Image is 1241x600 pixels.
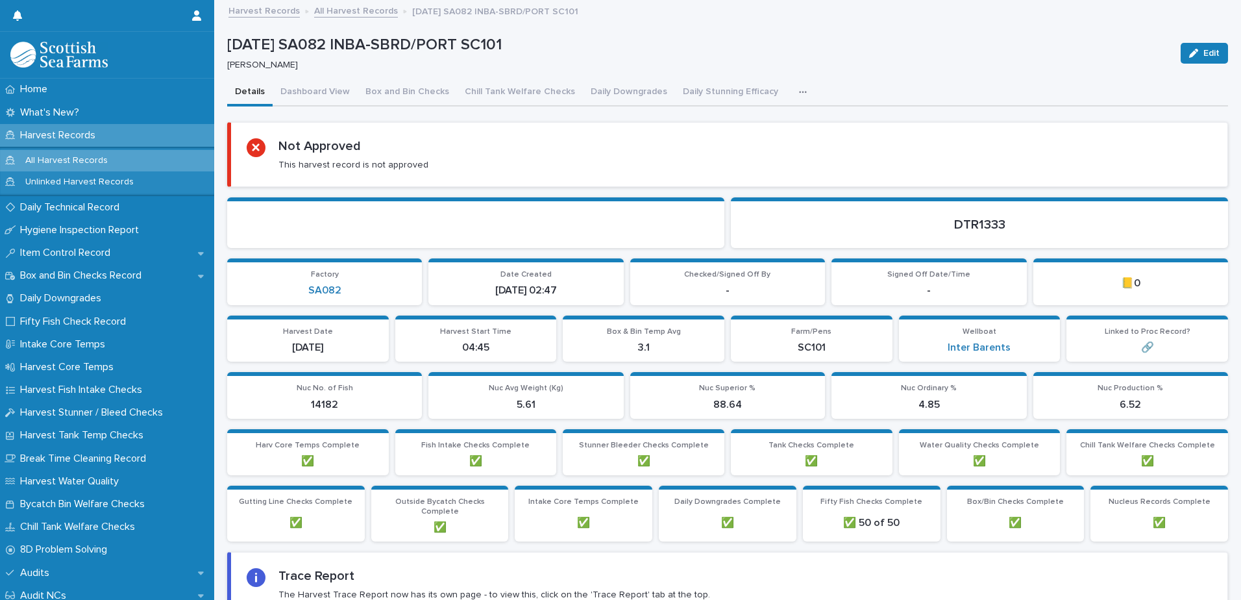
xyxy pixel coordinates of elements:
[528,498,639,506] span: Intake Core Temps Complete
[955,517,1077,529] p: ✅
[1074,455,1220,468] p: ✅
[1098,384,1163,392] span: Nuc Production %
[667,517,789,529] p: ✅
[15,106,90,119] p: What's New?
[1080,442,1215,449] span: Chill Tank Welfare Checks Complete
[436,399,615,411] p: 5.61
[227,36,1170,55] p: [DATE] SA082 INBA-SBRD/PORT SC101
[15,384,153,396] p: Harvest Fish Intake Checks
[412,3,578,18] p: [DATE] SA082 INBA-SBRD/PORT SC101
[638,284,817,297] p: -
[403,455,549,468] p: ✅
[522,517,645,529] p: ✅
[15,521,145,533] p: Chill Tank Welfare Checks
[297,384,353,392] span: Nuc No. of Fish
[15,406,173,419] p: Harvest Stunner / Bleed Checks
[739,455,885,468] p: ✅
[1041,277,1220,290] p: 📒0
[235,455,381,468] p: ✅
[379,521,501,534] p: ✅
[239,498,352,506] span: Gutting Line Checks Complete
[791,328,831,336] span: Farm/Pens
[273,79,358,106] button: Dashboard View
[1181,43,1228,64] button: Edit
[15,292,112,305] p: Daily Downgrades
[235,399,414,411] p: 14182
[15,338,116,351] p: Intake Core Temps
[440,328,511,336] span: Harvest Start Time
[571,342,717,354] p: 3.1
[15,177,144,188] p: Unlinked Harvest Records
[403,342,549,354] p: 04:45
[278,138,361,154] h2: Not Approved
[15,429,154,442] p: Harvest Tank Temp Checks
[235,342,381,354] p: [DATE]
[820,498,922,506] span: Fifty Fish Checks Complete
[699,384,756,392] span: Nuc Superior %
[15,361,124,373] p: Harvest Core Temps
[15,269,152,282] p: Box and Bin Checks Record
[887,271,970,279] span: Signed Off Date/Time
[256,442,360,449] span: Harv Core Temps Complete
[948,342,1011,354] a: Inter Barents
[739,342,885,354] p: SC101
[15,453,156,465] p: Break Time Cleaning Record
[15,224,149,236] p: Hygiene Inspection Report
[10,42,108,68] img: mMrefqRFQpe26GRNOUkG
[15,155,118,166] p: All Harvest Records
[607,328,681,336] span: Box & Bin Temp Avg
[583,79,675,106] button: Daily Downgrades
[1203,49,1220,58] span: Edit
[278,159,428,171] p: This harvest record is not approved
[15,475,129,488] p: Harvest Water Quality
[278,568,354,584] h2: Trace Report
[227,60,1165,71] p: [PERSON_NAME]
[1105,328,1190,336] span: Linked to Proc Record?
[15,247,121,259] p: Item Control Record
[920,442,1039,449] span: Water Quality Checks Complete
[746,217,1212,232] p: DTR1333
[579,442,709,449] span: Stunner Bleeder Checks Complete
[684,271,770,279] span: Checked/Signed Off By
[638,399,817,411] p: 88.64
[15,201,130,214] p: Daily Technical Record
[308,284,341,297] a: SA082
[395,498,485,515] span: Outside Bycatch Checks Complete
[15,498,155,510] p: Bycatch Bin Welfare Checks
[421,442,530,449] span: Fish Intake Checks Complete
[1098,517,1220,529] p: ✅
[358,79,457,106] button: Box and Bin Checks
[811,517,933,529] p: ✅ 50 of 50
[839,399,1018,411] p: 4.85
[489,384,563,392] span: Nuc Avg Weight (Kg)
[907,455,1053,468] p: ✅
[311,271,339,279] span: Factory
[1041,399,1220,411] p: 6.52
[1074,342,1220,354] p: 🔗
[15,544,117,556] p: 8D Problem Solving
[901,384,957,392] span: Nuc Ordinary %
[675,79,786,106] button: Daily Stunning Efficacy
[457,79,583,106] button: Chill Tank Welfare Checks
[15,83,58,95] p: Home
[283,328,333,336] span: Harvest Date
[15,567,60,579] p: Audits
[571,455,717,468] p: ✅
[235,517,357,529] p: ✅
[839,284,1018,297] p: -
[227,79,273,106] button: Details
[768,442,854,449] span: Tank Checks Complete
[314,3,398,18] a: All Harvest Records
[15,129,106,142] p: Harvest Records
[500,271,552,279] span: Date Created
[1109,498,1210,506] span: Nucleus Records Complete
[228,3,300,18] a: Harvest Records
[967,498,1064,506] span: Box/Bin Checks Complete
[15,316,136,328] p: Fifty Fish Check Record
[436,284,615,297] p: [DATE] 02:47
[963,328,996,336] span: Wellboat
[674,498,781,506] span: Daily Downgrades Complete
